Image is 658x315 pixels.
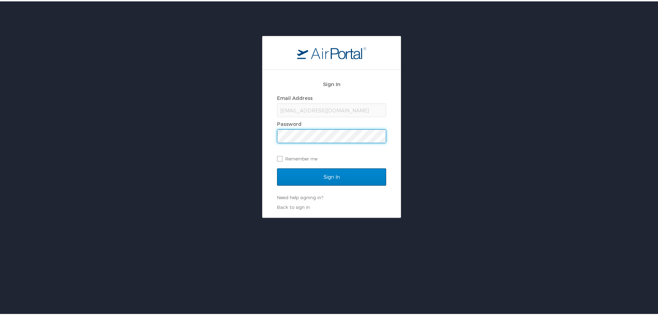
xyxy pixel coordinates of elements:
[277,203,310,209] a: Back to sign in
[277,152,386,163] label: Remember me
[277,94,313,100] label: Email Address
[297,45,366,58] img: logo
[277,167,386,184] input: Sign In
[277,193,323,199] a: Need help signing in?
[277,79,386,87] h2: Sign In
[277,120,302,126] label: Password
